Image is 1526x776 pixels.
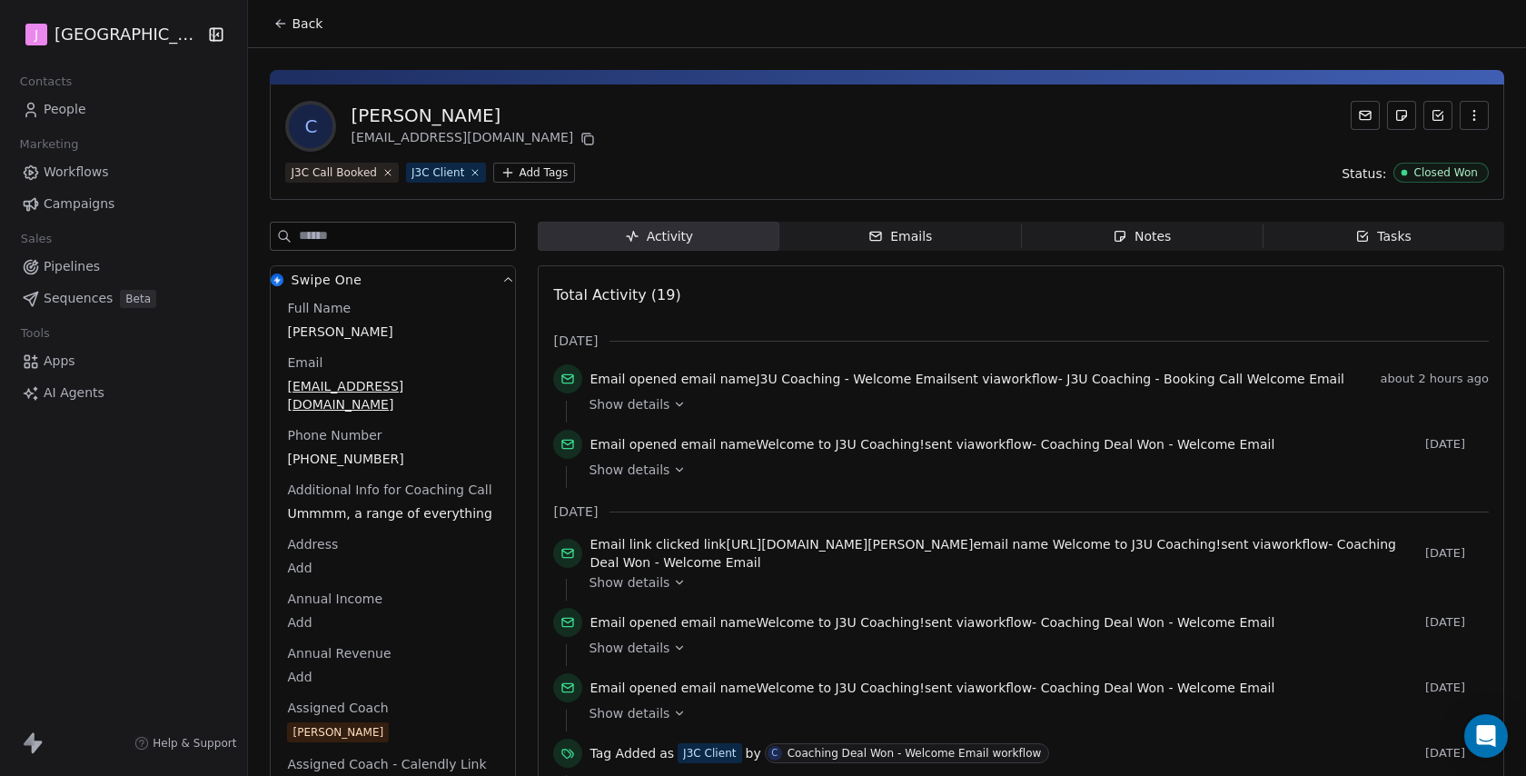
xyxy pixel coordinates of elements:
[493,163,575,183] button: Add Tags
[1425,615,1489,630] span: [DATE]
[283,426,385,444] span: Phone Number
[44,257,100,276] span: Pipelines
[22,19,196,50] button: J[GEOGRAPHIC_DATA]
[44,352,75,371] span: Apps
[553,332,598,350] span: [DATE]
[756,615,924,630] span: Welcome to J3U Coaching!
[756,681,924,695] span: Welcome to J3U Coaching!
[1053,537,1221,552] span: Welcome to J3U Coaching!
[35,25,38,44] span: J
[589,395,1476,413] a: Show details
[590,437,677,452] span: Email opened
[1464,714,1508,758] div: Open Intercom Messenger
[1381,372,1489,386] span: about 2 hours ago
[292,723,383,741] div: [PERSON_NAME]
[1425,746,1489,761] span: [DATE]
[287,613,499,632] span: Add
[15,189,233,219] a: Campaigns
[590,744,656,762] span: Tag Added
[590,679,1274,697] span: email name sent via workflow -
[13,225,60,253] span: Sales
[271,266,515,299] button: Swipe OneSwipe One
[756,372,950,386] span: J3U Coaching - Welcome Email
[1425,681,1489,695] span: [DATE]
[1355,227,1412,246] div: Tasks
[292,15,322,33] span: Back
[590,681,677,695] span: Email opened
[291,271,362,289] span: Swipe One
[351,128,599,150] div: [EMAIL_ADDRESS][DOMAIN_NAME]
[590,435,1274,453] span: email name sent via workflow -
[590,615,677,630] span: Email opened
[289,104,332,148] span: C
[120,290,156,308] span: Beta
[15,252,233,282] a: Pipelines
[15,284,233,313] a: SequencesBeta
[411,164,464,181] div: J3C Client
[283,353,326,372] span: Email
[1413,166,1478,179] div: Closed Won
[868,227,932,246] div: Emails
[590,537,699,552] span: Email link clicked
[44,100,86,119] span: People
[1425,546,1489,561] span: [DATE]
[553,502,598,521] span: [DATE]
[589,639,1476,657] a: Show details
[771,746,778,761] div: C
[283,481,495,499] span: Additional Info for Coaching Call
[12,131,86,158] span: Marketing
[589,461,669,479] span: Show details
[589,704,669,722] span: Show details
[589,573,669,592] span: Show details
[553,286,680,303] span: Total Activity (19)
[12,68,80,95] span: Contacts
[1113,227,1171,246] div: Notes
[271,274,283,286] img: Swipe One
[283,590,386,608] span: Annual Income
[15,95,233,124] a: People
[283,644,394,662] span: Annual Revenue
[683,745,736,761] div: J3C Client
[134,736,236,751] a: Help & Support
[1041,437,1275,452] span: Coaching Deal Won - Welcome Email
[589,704,1476,722] a: Show details
[1425,437,1489,452] span: [DATE]
[287,450,499,468] span: [PHONE_NUMBER]
[287,668,499,686] span: Add
[44,289,113,308] span: Sequences
[291,164,376,181] div: J3C Call Booked
[659,744,674,762] span: as
[15,378,233,408] a: AI Agents
[287,377,499,413] span: [EMAIL_ADDRESS][DOMAIN_NAME]
[15,157,233,187] a: Workflows
[283,755,490,773] span: Assigned Coach - Calendly Link
[1066,372,1344,386] span: J3U Coaching - Booking Call Welcome Email
[283,299,354,317] span: Full Name
[287,559,499,577] span: Add
[153,736,236,751] span: Help & Support
[1041,681,1275,695] span: Coaching Deal Won - Welcome Email
[1041,615,1275,630] span: Coaching Deal Won - Welcome Email
[726,537,973,552] span: [URL][DOMAIN_NAME][PERSON_NAME]
[746,744,761,762] span: by
[15,346,233,376] a: Apps
[788,747,1042,760] div: Coaching Deal Won - Welcome Email workflow
[590,613,1274,632] span: email name sent via workflow -
[590,372,677,386] span: Email opened
[756,437,924,452] span: Welcome to J3U Coaching!
[351,103,599,128] div: [PERSON_NAME]
[287,323,499,341] span: [PERSON_NAME]
[589,395,669,413] span: Show details
[590,370,1344,388] span: email name sent via workflow -
[589,573,1476,592] a: Show details
[263,7,333,40] button: Back
[54,23,203,46] span: [GEOGRAPHIC_DATA]
[1342,164,1386,183] span: Status:
[13,320,57,347] span: Tools
[589,461,1476,479] a: Show details
[283,535,342,553] span: Address
[44,194,114,214] span: Campaigns
[44,163,109,182] span: Workflows
[283,699,391,717] span: Assigned Coach
[44,383,104,403] span: AI Agents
